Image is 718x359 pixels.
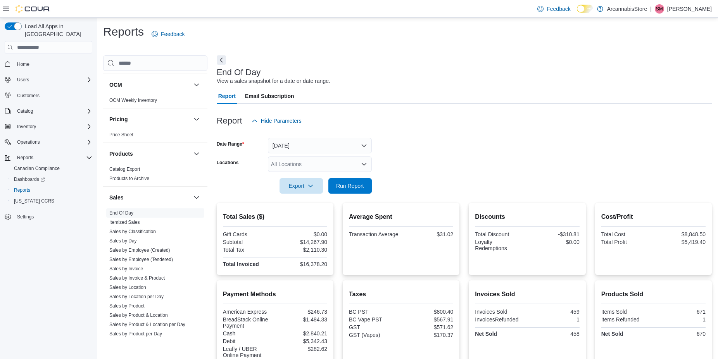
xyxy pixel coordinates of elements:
[223,239,274,245] div: Subtotal
[8,196,95,206] button: [US_STATE] CCRS
[328,178,372,194] button: Run Report
[103,165,207,186] div: Products
[601,239,652,245] div: Total Profit
[11,186,33,195] a: Reports
[109,176,149,181] a: Products to Archive
[245,88,294,104] span: Email Subscription
[17,155,33,161] span: Reports
[601,212,706,222] h2: Cost/Profit
[109,266,143,272] span: Sales by Invoice
[534,1,573,17] a: Feedback
[276,261,327,267] div: $16,378.20
[276,330,327,337] div: $2,840.21
[109,275,165,281] span: Sales by Invoice & Product
[109,220,140,225] a: Itemized Sales
[223,346,274,358] div: Leafly / UBER Online Payment
[475,231,526,237] div: Total Discount
[109,322,185,327] a: Sales by Product & Location per Day
[17,77,29,83] span: Users
[577,5,593,13] input: Dark Mode
[14,187,30,193] span: Reports
[109,257,173,262] a: Sales by Employee (Tendered)
[650,4,652,14] p: |
[276,346,327,352] div: $282.62
[109,210,133,216] a: End Of Day
[655,239,706,245] div: $5,419.40
[11,186,92,195] span: Reports
[403,231,454,237] div: $31.02
[103,208,207,342] div: Sales
[109,167,140,172] a: Catalog Export
[223,338,274,344] div: Debit
[655,331,706,337] div: 670
[223,212,327,222] h2: Total Sales ($)
[349,332,400,338] div: GST (Vapes)
[109,194,190,201] button: Sales
[161,30,185,38] span: Feedback
[109,285,146,290] a: Sales by Location
[655,4,664,14] div: Sheldon Mann
[403,324,454,330] div: $571.62
[217,141,244,147] label: Date Range
[268,138,372,153] button: [DATE]
[8,174,95,185] a: Dashboards
[109,98,157,103] a: OCM Weekly Inventory
[14,137,92,147] span: Operations
[109,284,146,290] span: Sales by Location
[529,316,580,323] div: 1
[109,294,164,299] a: Sales by Location per Day
[276,239,327,245] div: $14,267.90
[17,214,34,220] span: Settings
[192,80,201,89] button: OCM
[109,303,145,309] a: Sales by Product
[601,231,652,237] div: Total Cost
[109,321,185,328] span: Sales by Product & Location per Day
[276,316,327,323] div: $1,484.33
[109,194,124,201] h3: Sales
[14,59,92,69] span: Home
[109,115,128,123] h3: Pricing
[109,247,170,253] a: Sales by Employee (Created)
[11,164,63,173] a: Canadian Compliance
[14,122,92,131] span: Inventory
[17,61,29,67] span: Home
[109,331,162,337] a: Sales by Product per Day
[8,185,95,196] button: Reports
[261,117,302,125] span: Hide Parameters
[223,330,274,337] div: Cash
[109,81,122,89] h3: OCM
[109,150,190,158] button: Products
[148,26,188,42] a: Feedback
[109,219,140,225] span: Itemized Sales
[2,74,95,85] button: Users
[2,90,95,101] button: Customers
[276,338,327,344] div: $5,342.43
[601,331,623,337] strong: Net Sold
[223,290,327,299] h2: Payment Methods
[14,153,92,162] span: Reports
[14,198,54,204] span: [US_STATE] CCRS
[109,238,137,244] a: Sales by Day
[361,161,367,167] button: Open list of options
[249,113,305,129] button: Hide Parameters
[11,164,92,173] span: Canadian Compliance
[109,166,140,172] span: Catalog Export
[223,247,274,253] div: Total Tax
[14,212,37,222] a: Settings
[223,231,274,237] div: Gift Cards
[2,121,95,132] button: Inventory
[14,122,39,131] button: Inventory
[103,130,207,143] div: Pricing
[284,178,318,194] span: Export
[14,106,92,116] span: Catalog
[217,116,242,125] h3: Report
[2,58,95,69] button: Home
[656,4,663,14] span: SM
[349,212,453,222] h2: Average Spent
[280,178,323,194] button: Export
[11,196,92,206] span: Washington CCRS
